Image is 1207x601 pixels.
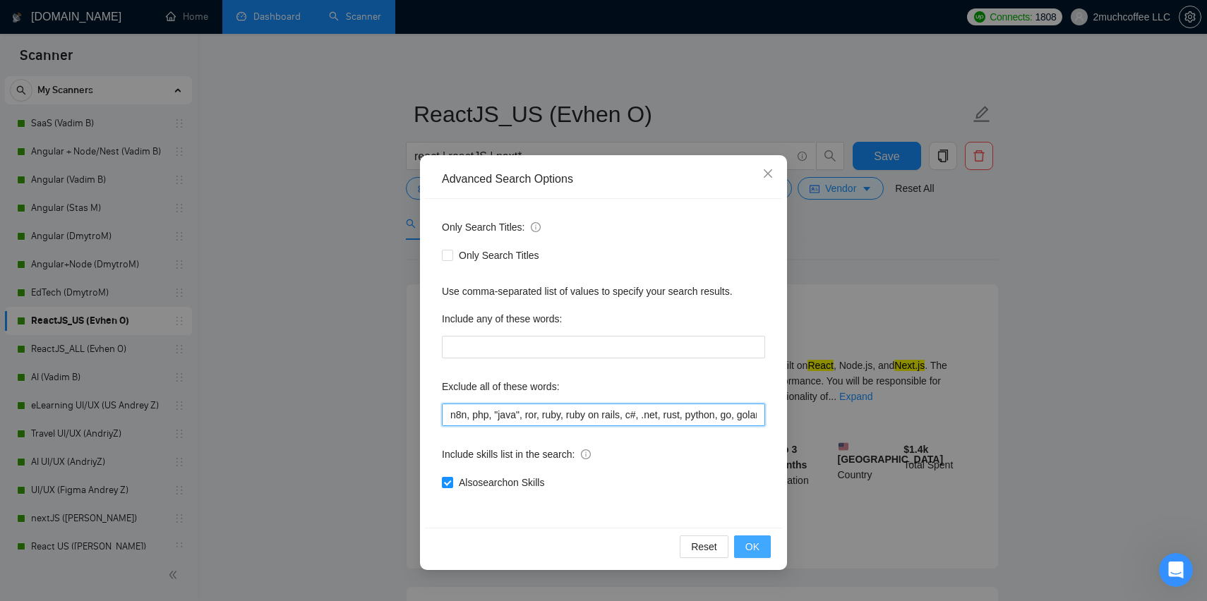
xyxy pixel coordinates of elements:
span: OK [745,539,759,554]
span: Only Search Titles: [442,219,541,235]
button: Close [749,155,787,193]
span: Also search on Skills [453,475,550,490]
span: Include skills list in the search: [442,447,591,462]
span: close [762,168,774,179]
div: Use comma-separated list of values to specify your search results. [442,284,765,299]
span: info-circle [531,222,541,232]
div: Advanced Search Options [442,171,765,187]
label: Exclude all of these words: [442,375,560,398]
span: info-circle [581,449,591,459]
span: Reset [691,539,717,554]
span: Only Search Titles [453,248,545,263]
iframe: Intercom live chat [1159,553,1193,587]
button: OK [734,535,771,558]
label: Include any of these words: [442,308,562,330]
button: Reset [680,535,728,558]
